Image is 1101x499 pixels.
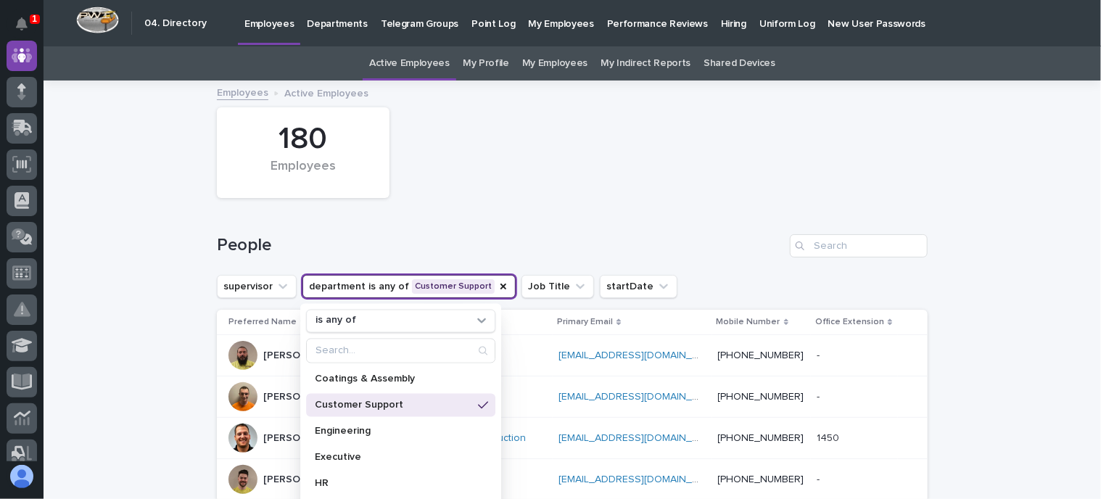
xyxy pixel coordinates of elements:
[315,452,472,462] p: Executive
[217,275,297,298] button: supervisor
[522,46,587,81] a: My Employees
[242,159,365,189] div: Employees
[306,338,495,363] div: Search
[817,471,822,486] p: -
[815,314,884,330] p: Office Extension
[307,339,495,362] input: Search
[315,400,472,410] p: Customer Support
[558,350,722,360] a: [EMAIL_ADDRESS][DOMAIN_NAME]
[558,392,722,402] a: [EMAIL_ADDRESS][DOMAIN_NAME]
[718,392,804,402] a: [PHONE_NUMBER]
[7,461,37,492] button: users-avatar
[242,121,365,157] div: 180
[315,426,472,436] p: Engineering
[217,235,784,256] h1: People
[263,474,345,486] p: [PERSON_NAME]
[315,374,472,384] p: Coatings & Assembly
[263,432,345,445] p: [PERSON_NAME]
[263,391,345,403] p: [PERSON_NAME]
[302,275,516,298] button: department
[601,46,690,81] a: My Indirect Reports
[557,314,613,330] p: Primary Email
[600,275,677,298] button: startDate
[228,314,297,330] p: Preferred Name
[558,474,722,484] a: [EMAIL_ADDRESS][DOMAIN_NAME]
[817,429,842,445] p: 1450
[790,234,928,257] input: Search
[463,46,509,81] a: My Profile
[817,347,822,362] p: -
[316,315,356,327] p: is any of
[284,84,368,100] p: Active Employees
[144,17,207,30] h2: 04. Directory
[717,314,780,330] p: Mobile Number
[217,418,928,459] tr: [PERSON_NAME]Director of Production [EMAIL_ADDRESS][DOMAIN_NAME] [PHONE_NUMBER]14501450
[315,478,472,488] p: HR
[718,474,804,484] a: [PHONE_NUMBER]
[521,275,594,298] button: Job Title
[369,46,450,81] a: Active Employees
[217,335,928,376] tr: [PERSON_NAME]Shop Crew [EMAIL_ADDRESS][DOMAIN_NAME] [PHONE_NUMBER]--
[263,350,345,362] p: [PERSON_NAME]
[76,7,119,33] img: Workspace Logo
[704,46,775,81] a: Shared Devices
[32,14,37,24] p: 1
[718,433,804,443] a: [PHONE_NUMBER]
[18,17,37,41] div: Notifications1
[718,350,804,360] a: [PHONE_NUMBER]
[217,376,928,418] tr: [PERSON_NAME]On-Site Crew [EMAIL_ADDRESS][DOMAIN_NAME] [PHONE_NUMBER]--
[558,433,722,443] a: [EMAIL_ADDRESS][DOMAIN_NAME]
[7,9,37,39] button: Notifications
[817,388,822,403] p: -
[217,83,268,100] a: Employees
